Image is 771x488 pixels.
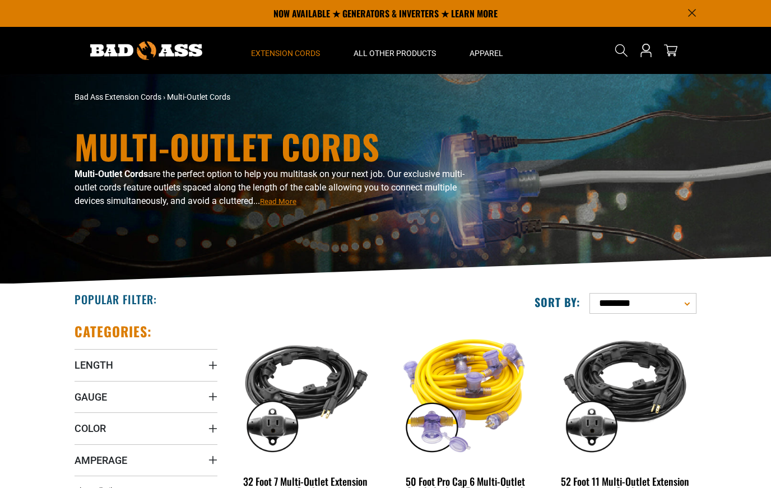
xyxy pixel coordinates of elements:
summary: Gauge [75,381,217,412]
span: Length [75,359,113,371]
img: yellow [394,328,536,457]
span: Apparel [470,48,503,58]
b: Multi-Outlet Cords [75,169,148,179]
span: Multi-Outlet Cords [167,92,230,101]
h2: Categories: [75,323,152,340]
nav: breadcrumbs [75,91,484,103]
img: black [235,328,377,457]
summary: Color [75,412,217,444]
label: Sort by: [535,295,580,309]
summary: Search [612,41,630,59]
summary: Apparel [453,27,520,74]
summary: Amperage [75,444,217,476]
summary: All Other Products [337,27,453,74]
span: Amperage [75,454,127,467]
summary: Length [75,349,217,380]
summary: Extension Cords [234,27,337,74]
span: All Other Products [354,48,436,58]
span: are the perfect option to help you multitask on your next job. Our exclusive multi-outlet cords f... [75,169,465,206]
h1: Multi-Outlet Cords [75,129,484,163]
h2: Popular Filter: [75,292,157,306]
img: black [554,328,695,457]
span: › [163,92,165,101]
span: Gauge [75,391,107,403]
span: Extension Cords [251,48,320,58]
a: Bad Ass Extension Cords [75,92,161,101]
img: Bad Ass Extension Cords [90,41,202,60]
span: Color [75,422,106,435]
span: Read More [260,197,296,206]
